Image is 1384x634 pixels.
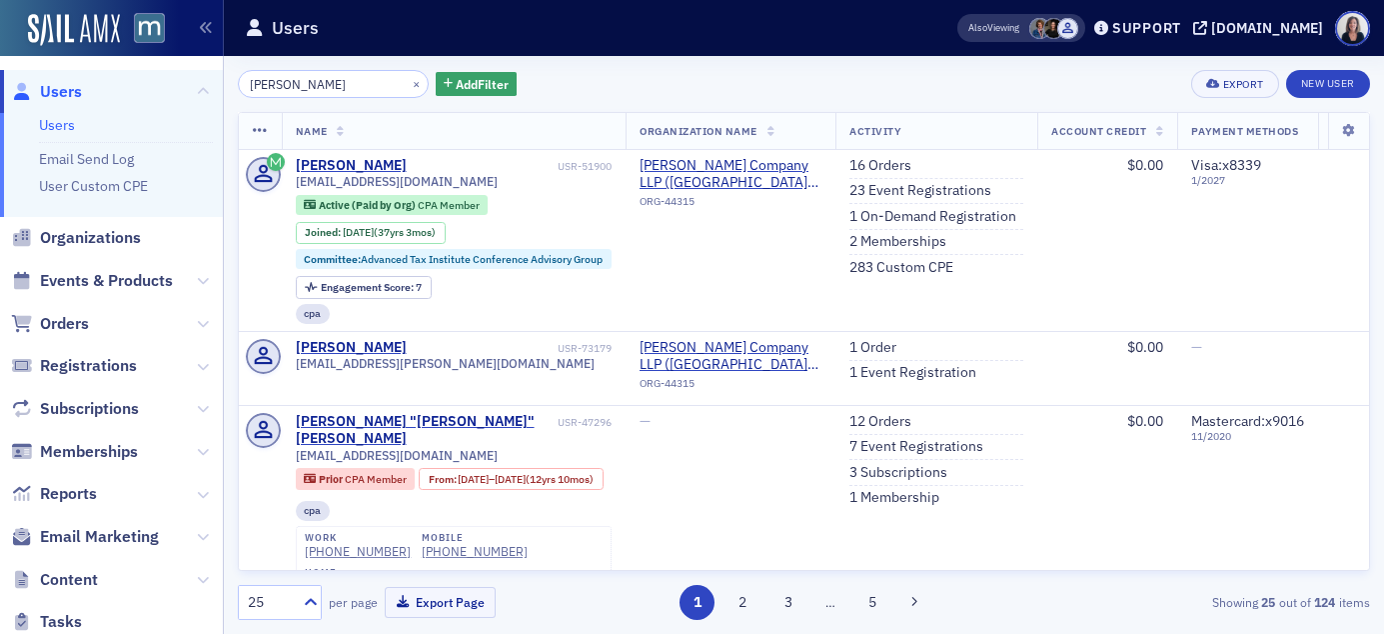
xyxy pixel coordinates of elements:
[40,227,141,249] span: Organizations
[849,233,946,251] a: 2 Memberships
[11,398,139,420] a: Subscriptions
[558,416,612,429] div: USR-47296
[1211,19,1323,37] div: [DOMAIN_NAME]
[40,483,97,505] span: Reports
[816,593,844,611] span: …
[296,157,407,175] a: [PERSON_NAME]
[410,160,612,173] div: USR-51900
[11,483,97,505] a: Reports
[968,21,987,34] div: Also
[39,177,148,195] a: User Custom CPE
[40,81,82,103] span: Users
[1335,11,1370,46] span: Profile
[1127,412,1163,430] span: $0.00
[296,448,498,463] span: [EMAIL_ADDRESS][DOMAIN_NAME]
[319,198,418,212] span: Active (Paid by Org)
[1043,18,1064,39] span: Lauren McDonough
[770,585,805,620] button: 3
[238,70,429,98] input: Search…
[849,489,939,507] a: 1 Membership
[849,208,1016,226] a: 1 On-Demand Registration
[1286,70,1370,98] a: New User
[849,364,976,382] a: 1 Event Registration
[418,198,480,212] span: CPA Member
[296,413,555,448] a: [PERSON_NAME] "[PERSON_NAME]" [PERSON_NAME]
[456,75,509,93] span: Add Filter
[640,339,821,374] a: [PERSON_NAME] Company LLP ([GEOGRAPHIC_DATA], [GEOGRAPHIC_DATA])
[849,464,947,482] a: 3 Subscriptions
[849,413,911,431] a: 12 Orders
[40,441,138,463] span: Memberships
[1191,156,1261,174] span: Visa : x8339
[296,356,595,371] span: [EMAIL_ADDRESS][PERSON_NAME][DOMAIN_NAME]
[11,441,138,463] a: Memberships
[305,544,411,559] a: [PHONE_NUMBER]
[849,438,983,456] a: 7 Event Registrations
[321,280,416,294] span: Engagement Score :
[305,567,411,579] div: home
[11,611,82,633] a: Tasks
[40,313,89,335] span: Orders
[319,472,345,486] span: Prior
[296,339,407,357] div: [PERSON_NAME]
[40,355,137,377] span: Registrations
[408,74,426,92] button: ×
[305,226,343,239] span: Joined :
[854,585,889,620] button: 5
[680,585,714,620] button: 1
[28,14,120,46] img: SailAMX
[40,270,173,292] span: Events & Products
[725,585,760,620] button: 2
[849,157,911,175] a: 16 Orders
[640,339,821,374] span: Grossberg Company LLP (Bethesda, MD)
[39,116,75,134] a: Users
[11,526,159,548] a: Email Marketing
[134,13,165,44] img: SailAMX
[11,569,98,591] a: Content
[343,226,436,239] div: (37yrs 3mos)
[1127,156,1163,174] span: $0.00
[321,282,422,293] div: 7
[345,472,407,486] span: CPA Member
[1127,338,1163,356] span: $0.00
[640,195,821,215] div: ORG-44315
[849,339,896,357] a: 1 Order
[272,16,319,40] h1: Users
[385,587,496,618] button: Export Page
[849,182,991,200] a: 23 Event Registrations
[1112,19,1181,37] div: Support
[640,157,821,192] a: [PERSON_NAME] Company LLP ([GEOGRAPHIC_DATA], [GEOGRAPHIC_DATA])
[1191,70,1278,98] button: Export
[640,124,757,138] span: Organization Name
[304,253,603,266] a: Committee:Advanced Tax Institute Conference Advisory Group
[1191,338,1202,356] span: —
[40,611,82,633] span: Tasks
[422,544,528,559] div: [PHONE_NUMBER]
[11,227,141,249] a: Organizations
[304,198,479,211] a: Active (Paid by Org) CPA Member
[11,313,89,335] a: Orders
[849,259,953,277] a: 283 Custom CPE
[1051,124,1146,138] span: Account Credit
[495,472,526,486] span: [DATE]
[11,270,173,292] a: Events & Products
[305,532,411,544] div: work
[419,468,604,490] div: From: 2005-08-11 00:00:00
[296,468,416,490] div: Prior: Prior: CPA Member
[329,593,378,611] label: per page
[1191,124,1298,138] span: Payment Methods
[458,473,594,486] div: – (12yrs 10mos)
[296,195,489,215] div: Active (Paid by Org): Active (Paid by Org): CPA Member
[1191,174,1304,187] span: 1 / 2027
[11,81,82,103] a: Users
[296,249,613,269] div: Committee:
[1029,18,1050,39] span: Chris Dougherty
[429,473,459,486] span: From :
[1191,412,1304,430] span: Mastercard : x9016
[40,526,159,548] span: Email Marketing
[296,174,498,189] span: [EMAIL_ADDRESS][DOMAIN_NAME]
